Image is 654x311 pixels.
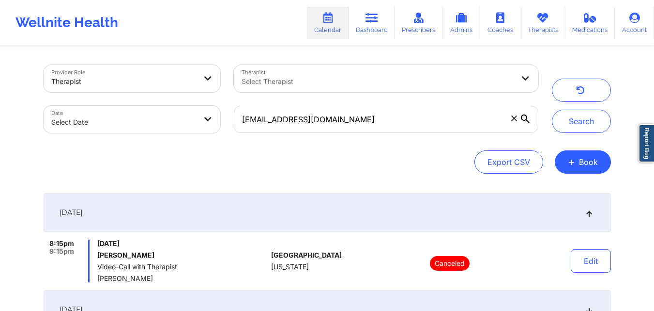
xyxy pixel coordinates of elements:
[97,263,267,271] span: Video-Call with Therapist
[271,251,342,259] span: [GEOGRAPHIC_DATA]
[51,112,197,133] div: Select Date
[49,247,74,255] span: 9:15pm
[565,7,615,39] a: Medications
[474,150,543,174] button: Export CSV
[568,159,575,164] span: +
[615,7,654,39] a: Account
[639,124,654,163] a: Report Bug
[51,71,197,92] div: Therapist
[395,7,443,39] a: Prescribers
[430,256,470,271] p: Canceled
[97,240,267,247] span: [DATE]
[349,7,395,39] a: Dashboard
[520,7,565,39] a: Therapists
[49,240,74,247] span: 8:15pm
[442,7,480,39] a: Admins
[271,263,309,271] span: [US_STATE]
[571,249,611,273] button: Edit
[552,110,611,133] button: Search
[234,106,538,133] input: Search Appointments
[480,7,520,39] a: Coaches
[97,275,267,282] span: [PERSON_NAME]
[307,7,349,39] a: Calendar
[97,251,267,259] h6: [PERSON_NAME]
[60,208,82,217] span: [DATE]
[555,150,611,174] button: +Book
